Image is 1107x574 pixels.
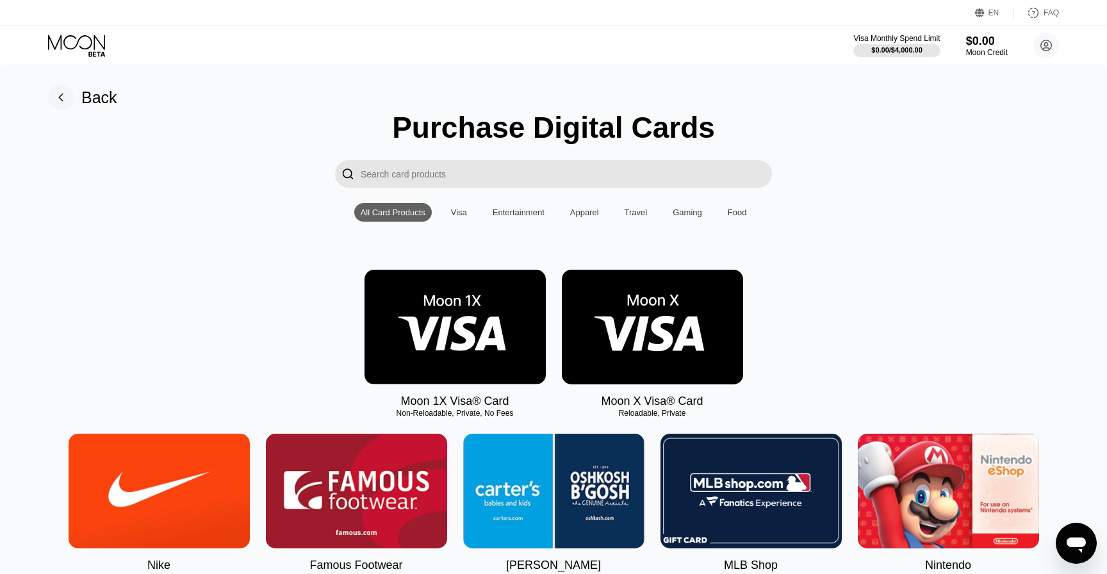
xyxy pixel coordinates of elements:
div: Moon Credit [966,48,1008,57]
div: Moon 1X Visa® Card [400,395,509,408]
div: $0.00 / $4,000.00 [871,46,922,54]
div: Moon X Visa® Card [601,395,703,408]
div: EN [975,6,1014,19]
div: Visa [451,208,467,217]
div: Back [81,88,117,107]
div: $0.00Moon Credit [966,35,1008,57]
div: Purchase Digital Cards [392,110,715,145]
div: All Card Products [354,203,432,222]
div: Apparel [570,208,599,217]
div:  [341,167,354,181]
div: [PERSON_NAME] [506,559,601,572]
div: FAQ [1014,6,1059,19]
div: Entertainment [493,208,545,217]
div: Visa [445,203,473,222]
input: Search card products [361,160,772,188]
div: MLB Shop [724,559,778,572]
div: EN [988,8,999,17]
div: Entertainment [486,203,551,222]
div: Visa Monthly Spend Limit$0.00/$4,000.00 [853,34,940,57]
div: All Card Products [361,208,425,217]
div: Food [721,203,753,222]
div: Nintendo [925,559,971,572]
div: Reloadable, Private [562,409,743,418]
div: Travel [618,203,654,222]
div: Gaming [666,203,709,222]
iframe: Кнопка запуска окна обмена сообщениями [1056,523,1097,564]
div: Non-Reloadable, Private, No Fees [365,409,546,418]
div: Gaming [673,208,702,217]
div: Travel [625,208,648,217]
div: Famous Footwear [309,559,402,572]
div: FAQ [1044,8,1059,17]
div: Nike [147,559,170,572]
div: Apparel [564,203,605,222]
div: $0.00 [966,35,1008,48]
div: Visa Monthly Spend Limit [853,34,940,43]
div:  [335,160,361,188]
div: Back [48,85,117,110]
div: Food [728,208,747,217]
